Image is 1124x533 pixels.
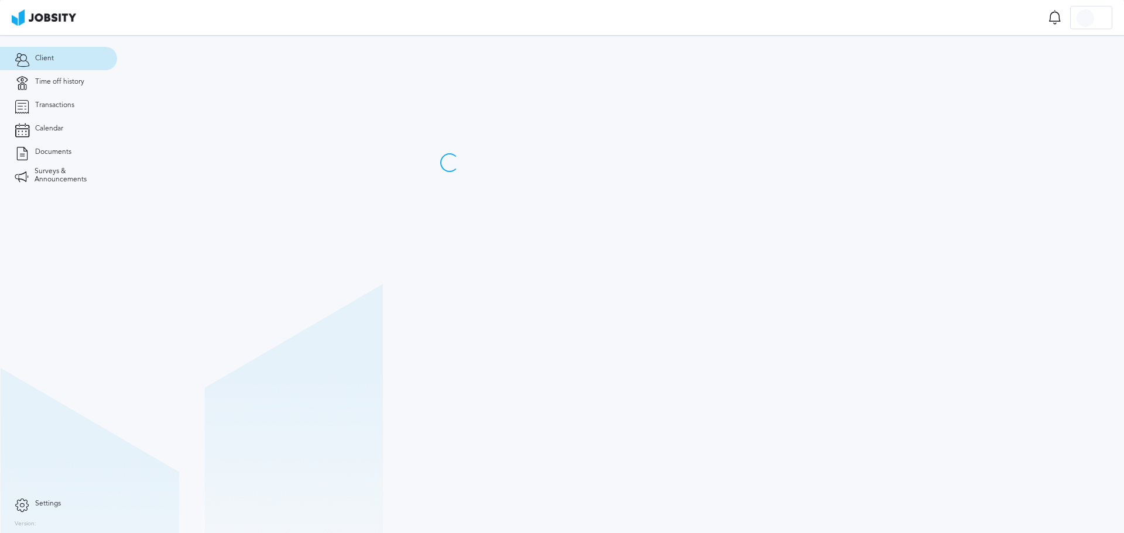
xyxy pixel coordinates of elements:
[35,54,54,63] span: Client
[35,101,74,109] span: Transactions
[35,78,84,86] span: Time off history
[35,125,63,133] span: Calendar
[35,500,61,508] span: Settings
[12,9,76,26] img: ab4bad089aa723f57921c736e9817d99.png
[35,167,102,184] span: Surveys & Announcements
[15,521,36,528] label: Version:
[35,148,71,156] span: Documents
